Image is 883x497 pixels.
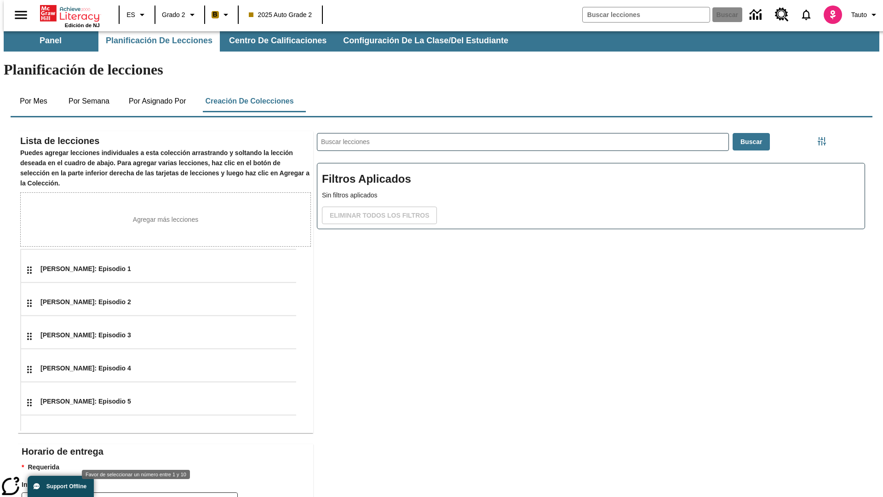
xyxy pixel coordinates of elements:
[317,133,728,150] input: Buscar lecciones
[20,381,318,421] div: Press Up or Down arrow key to change lessons order, 5 de 16
[20,133,311,148] h2: Lista de lecciones
[28,476,94,497] button: Support Offline
[11,90,57,112] button: Por mes
[82,470,190,479] div: Favor de seleccionar un número entre 1 y 10
[249,10,312,20] span: 2025 Auto Grade 2
[65,23,100,28] span: Edición de NJ
[851,10,867,20] span: Tauto
[4,61,879,78] h1: Planificación de lecciones
[46,483,86,490] span: Support Offline
[40,364,296,373] div: [PERSON_NAME]: Episodio 4
[794,3,818,27] a: Notificaciones
[158,6,201,23] button: Grado: Grado 2, Elige un grado
[20,247,296,431] div: grid
[20,249,318,288] div: Press Up or Down arrow key to change lessons order, 1 de 16
[7,1,34,29] button: Abrir el menú lateral
[20,348,318,387] div: Press Up or Down arrow key to change lessons order, 4 de 16
[20,282,318,321] div: Press Up or Down arrow key to change lessons order, 2 de 16
[121,90,194,112] button: Por asignado por
[22,316,37,357] div: Lección arrastrable: Elena Menope: Episodio 3
[22,349,37,390] div: Lección arrastrable: Elena Menope: Episodio 4
[824,6,842,24] img: avatar image
[213,9,218,20] span: B
[40,4,100,23] a: Portada
[162,10,185,20] span: Grado 2
[20,315,318,354] div: Press Up or Down arrow key to change lessons order, 3 de 16
[317,163,865,229] div: Filtros Aplicados
[818,3,848,27] button: Escoja un nuevo avatar
[40,330,296,340] div: [PERSON_NAME]: Episodio 3
[322,168,860,191] h2: Filtros Aplicados
[22,249,37,291] div: Lección arrastrable: Elena Menope: Episodio 1
[848,6,883,23] button: Perfil/Configuración
[40,397,296,406] div: [PERSON_NAME]: Episodio 5
[22,462,313,473] p: Requerida
[4,28,879,52] div: Subbarra de navegación
[20,415,318,454] div: Press Up or Down arrow key to change lessons order, 6 de 16
[5,29,97,52] button: Panel
[22,382,37,423] div: Lección arrastrable: Elena Menope: Episodio 5
[744,2,769,28] a: Centro de información
[20,148,311,189] h6: Puedes agregar lecciones individuales a esta colección arrastrando y soltando la lección deseada ...
[40,264,296,274] div: [PERSON_NAME]: Episodio 1
[322,191,860,200] p: Sin filtros aplicados
[61,90,117,112] button: Por semana
[733,133,770,151] button: Buscar
[336,29,516,52] button: Configuración de la clase/del estudiante
[208,6,235,23] button: Boost El color de la clase es anaranjado claro. Cambiar el color de la clase.
[40,430,296,439] div: [PERSON_NAME]: Episodio 6
[583,7,710,22] input: Buscar campo
[22,283,37,324] div: Lección arrastrable: Elena Menope: Episodio 2
[198,90,301,112] button: Creación de colecciones
[22,415,37,457] div: Lección arrastrable: Elena Menope: Episodio 6
[769,2,794,27] a: Centro de recursos, Se abrirá en una pestaña nueva.
[813,132,831,150] button: Menú lateral de filtros
[122,6,152,23] button: Lenguaje: ES, Selecciona un idioma
[4,29,516,52] div: Subbarra de navegación
[98,29,220,52] button: Planificación de lecciones
[40,297,296,307] div: [PERSON_NAME]: Episodio 2
[126,10,135,20] span: ES
[22,444,313,459] h2: Horario de entrega
[40,3,100,28] div: Portada
[222,29,334,52] button: Centro de calificaciones
[133,215,198,225] p: Agregar más lecciones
